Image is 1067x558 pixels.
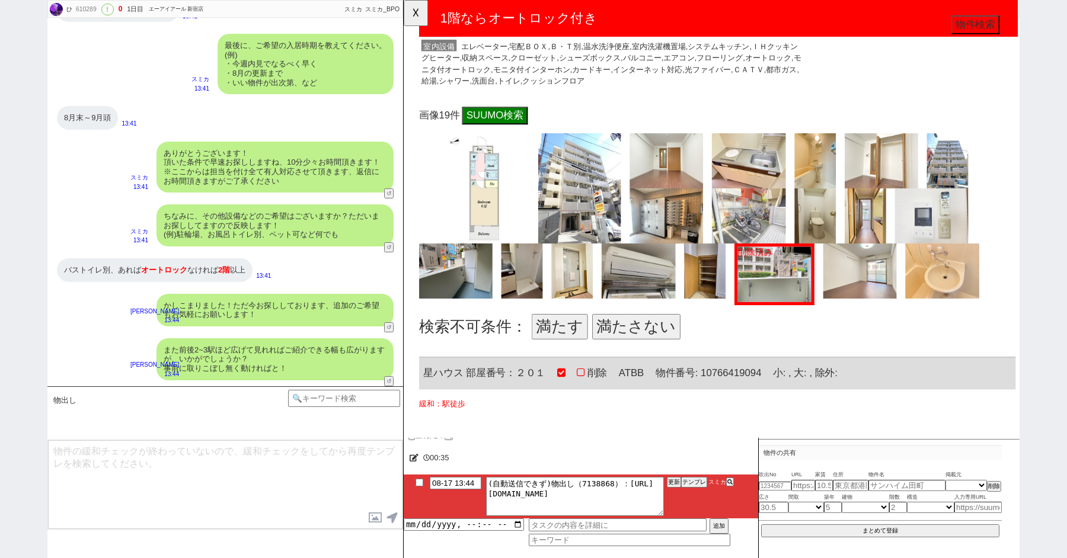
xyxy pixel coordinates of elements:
span: スミカ [344,6,362,12]
div: また前後2~3駅ほど広げて見れればご紹介できる幅も広がりますが、いかがでしょうか？ 事前に取りこぼし無く動ければと！ [156,338,394,380]
img: 1755405909695_7698023_16.jpg [302,262,346,321]
span: 建物 [842,493,889,502]
span: 画像19件 [17,118,60,130]
img: 1755405909695_7698023_8.jpg [331,203,410,262]
div: バストイレ別、あれば なければ 以上 [57,258,253,282]
input: https://suumo.jp/chintai/jnc_000022489271 [791,480,815,491]
p: 13:41 [191,84,209,94]
img: 1755405909695_7698023_6.jpg [563,143,607,203]
img: 1755405909695_7698023_10.jpg [474,203,519,262]
img: 1755405909695_7698023_15.jpg [213,262,292,321]
button: ↺ [384,376,394,386]
span: 室内設備 [19,43,57,57]
img: 1755405909695_7698023_1.jpg [145,143,234,262]
img: 1755405909695_7698023_9.jpg [420,203,465,262]
p: 13:41 [256,271,271,281]
button: 満たさない [203,338,298,365]
button: SUUMO検索 [63,115,133,134]
span: 星ハウス 部屋番号：２０１ [21,395,152,407]
span: オートロック [141,265,187,274]
button: 物件検索 [589,17,641,37]
input: キーワード [529,534,730,546]
img: 1755405909695_7698023_3.jpg [331,143,410,203]
span: スミカ_BPO [365,6,400,12]
span: エレベーター,宅配ＢＯＸ,Ｂ・Ｔ別,温水洗浄便座,室内洗濯機置場,システムキッチン,ＩＨクッキングヒーター,収納スペース,クローゼット,シューズボックス,バルコニー,エアコン,フローリング,オー... [19,43,427,94]
input: 2 [889,502,907,513]
div: 最後に、ご希望の入居時期を教えてください。 (例) ・今週内見でなるべく早く ・8月の更新まで ・いい物件が出次第、など [218,34,394,94]
div: 1日目 [127,5,143,14]
span: 間取 [788,493,824,502]
span: 物件名 [868,470,945,480]
p: 13:41 [130,236,148,245]
span: 築年 [824,493,842,502]
span: 検索不可条件： [17,342,133,360]
button: 削除 [987,481,1001,492]
img: 1755405909695_7698023_2.jpg [243,143,322,203]
button: ↺ [384,188,394,198]
button: 更新 [667,477,681,488]
img: 1755405909695_7698023_7.jpg [243,203,322,262]
div: ! [101,4,114,15]
button: ↺ [384,242,394,252]
p: 13:41 [130,182,148,192]
button: まとめて登録 [761,524,999,537]
img: 1755405909695_7698023_13.jpg [105,262,149,321]
input: 🔍キーワード検索 [288,390,400,407]
span: 物出し [53,396,76,405]
p: 13:44 [130,316,179,325]
p: スミカ [130,227,148,236]
input: タスクの内容を詳細に [529,518,707,531]
img: 1755405909695_7698023_14.jpg [159,262,203,321]
span: 広さ [759,493,788,502]
img: 0hX7aF2a_TBxhMPxeUt5R5ZzxvBHJvTl4KYFpLdipsUX1yXEdMY1lIf39tCih5DRJOZwlNd3o-DntALHB-Umn7LEsPWS91C0Z... [50,3,63,16]
div: ちなみに、その他設備などのご希望はございますか？ただいまお探ししてますので反映します！ (例)駐輪場、お風呂トイレ別、ペット可など何でも [156,204,394,246]
span: 構造 [907,493,954,502]
span: 小: , 大: , 除外: [397,395,467,407]
span: 入力専用URL [954,493,1002,502]
span: 階数 [889,493,907,502]
div: エーアイアール 新宿店 [149,5,204,14]
input: 5 [824,502,842,513]
span: 住所 [833,470,868,480]
p: 13:41 [122,119,136,129]
span: ATBB [231,395,258,407]
p: 13:44 [130,370,179,379]
p: [PERSON_NAME] [130,360,179,370]
div: 8月末～9月頭 [57,106,118,130]
span: 吹出No [759,470,791,480]
input: 30.5 [759,502,788,513]
button: テンプレ [681,477,707,488]
span: 物件番号: 10766419094 [271,395,385,407]
span: スミカ [707,479,726,485]
img: 1755405909695_7698023_18.jpg [451,262,530,321]
img: 1755405909695_7698023_11.jpg [528,203,607,262]
img: 1755405909695_7698023_4.jpg [420,143,465,203]
span: 00:35 [430,453,449,462]
input: https://suumo.jp/chintai/jnc_000022489271 [954,502,1002,513]
div: かしこまりました！ただ今お探ししております、追加のご希望もお気軽にお願いします！ [156,294,394,326]
img: 1755405909695_7698023_0.jpg [17,143,135,262]
input: サンハイム田町 [868,480,945,491]
img: 1755405909695_7698023_19.jpg [539,262,618,321]
input: 1234567 [759,482,791,490]
p: スミカ [130,173,148,182]
button: 追加 [710,518,729,534]
p: スミカ [191,75,209,84]
p: 物件の共有 [759,445,1002,460]
div: 0 [119,5,123,14]
button: ↺ [384,322,394,332]
input: 10.5 [815,480,833,491]
div: ありがとうございます！ 頂いた条件で早速お探ししますね、10分少々お時間頂きます！ ※ここからは担当を付け全て有人対応させて頂きます、返信にお時間頂きますがご了承ください [156,142,394,193]
input: 東京都港区海岸３ [833,480,868,491]
img: 1755405909695_7698023_5.jpg [474,143,553,203]
button: 満たす [138,338,198,365]
span: 家賃 [815,470,833,480]
span: 2階 [218,265,230,274]
p: [PERSON_NAME] [130,307,179,316]
div: ひ [65,5,72,14]
img: 1755405909695_7698023_12.jpg [17,262,95,321]
span: URL [791,470,815,480]
span: 削除 [197,395,219,407]
div: 610289 [72,5,99,14]
div: 緩和：駅徒歩 [17,419,659,440]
